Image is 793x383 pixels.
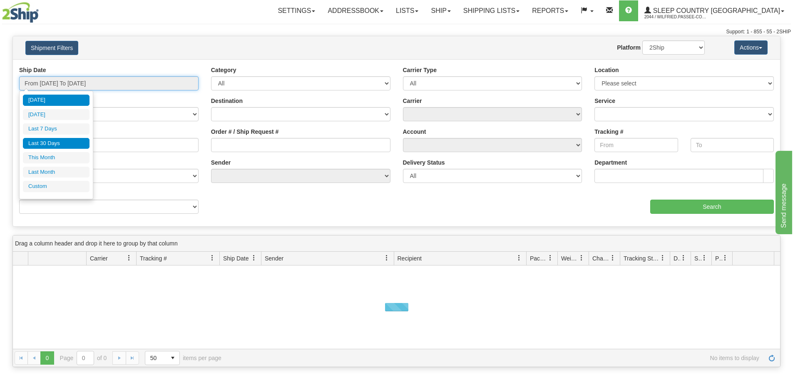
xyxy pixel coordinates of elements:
[403,158,445,167] label: Delivery Status
[656,251,670,265] a: Tracking Status filter column settings
[512,251,526,265] a: Recipient filter column settings
[594,128,623,136] label: Tracking #
[638,0,791,21] a: Sleep Country [GEOGRAPHIC_DATA] 2044 / Wilfried.Passee-Coutrin
[594,97,615,105] label: Service
[715,254,722,263] span: Pickup Status
[60,351,107,365] span: Page of 0
[765,351,778,365] a: Refresh
[211,97,243,105] label: Destination
[594,138,678,152] input: From
[398,254,422,263] span: Recipient
[223,254,249,263] span: Ship Date
[594,158,627,167] label: Department
[592,254,610,263] span: Charge
[140,254,167,263] span: Tracking #
[40,351,54,365] span: Page 0
[25,41,78,55] button: Shipment Filters
[403,97,422,105] label: Carrier
[697,251,711,265] a: Shipment Issues filter column settings
[651,7,780,14] span: Sleep Country [GEOGRAPHIC_DATA]
[594,66,619,74] label: Location
[543,251,557,265] a: Packages filter column settings
[233,355,759,361] span: No items to display
[606,251,620,265] a: Charge filter column settings
[23,152,89,163] li: This Month
[674,254,681,263] span: Delivery Status
[23,167,89,178] li: Last Month
[574,251,589,265] a: Weight filter column settings
[650,200,774,214] input: Search
[774,149,792,234] iframe: chat widget
[265,254,283,263] span: Sender
[526,0,574,21] a: Reports
[530,254,547,263] span: Packages
[644,13,707,21] span: 2044 / Wilfried.Passee-Coutrin
[150,354,161,362] span: 50
[145,351,221,365] span: items per page
[122,251,136,265] a: Carrier filter column settings
[676,251,691,265] a: Delivery Status filter column settings
[23,123,89,135] li: Last 7 Days
[23,181,89,192] li: Custom
[23,109,89,120] li: [DATE]
[247,251,261,265] a: Ship Date filter column settings
[211,128,279,136] label: Order # / Ship Request #
[321,0,390,21] a: Addressbook
[166,351,179,365] span: select
[6,5,77,15] div: Send message
[145,351,180,365] span: Page sizes drop down
[617,43,641,52] label: Platform
[390,0,425,21] a: Lists
[691,138,774,152] input: To
[211,158,231,167] label: Sender
[205,251,219,265] a: Tracking # filter column settings
[271,0,321,21] a: Settings
[23,95,89,106] li: [DATE]
[403,66,437,74] label: Carrier Type
[211,66,236,74] label: Category
[425,0,457,21] a: Ship
[2,2,39,23] img: logo2044.jpg
[13,235,780,252] div: grid grouping header
[19,66,46,74] label: Ship Date
[380,251,394,265] a: Sender filter column settings
[2,28,791,35] div: Support: 1 - 855 - 55 - 2SHIP
[624,254,660,263] span: Tracking Status
[457,0,526,21] a: Shipping lists
[694,254,701,263] span: Shipment Issues
[734,40,768,55] button: Actions
[561,254,579,263] span: Weight
[23,138,89,149] li: Last 30 Days
[90,254,108,263] span: Carrier
[403,128,426,136] label: Account
[718,251,732,265] a: Pickup Status filter column settings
